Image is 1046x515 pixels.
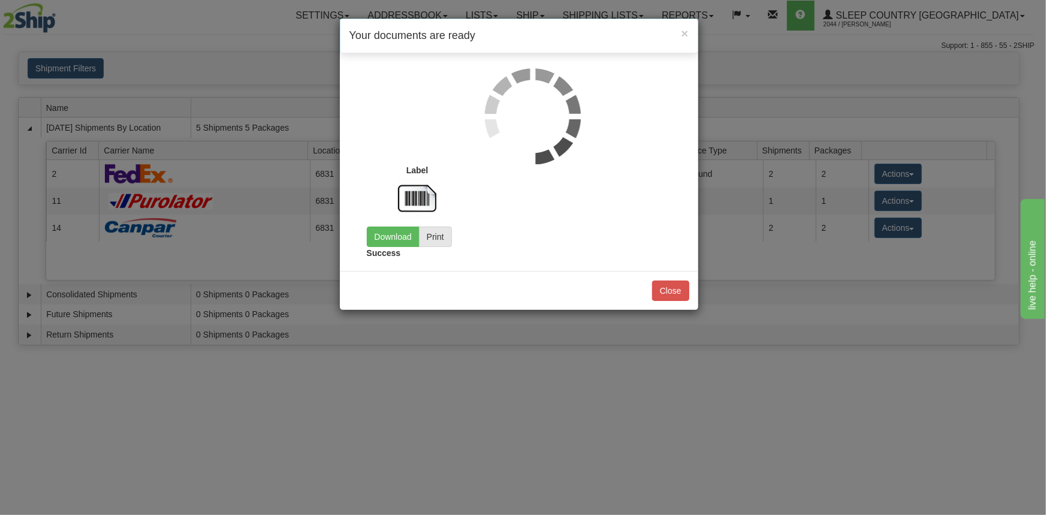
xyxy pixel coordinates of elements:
[1018,196,1045,318] iframe: chat widget
[419,227,452,247] button: Print
[349,28,689,44] h4: Your documents are ready
[406,164,429,176] label: Label
[9,7,111,22] div: live help - online
[367,227,420,247] a: Download
[367,247,401,259] label: Success
[681,27,688,40] button: Close
[681,26,688,40] span: ×
[652,281,689,301] button: Close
